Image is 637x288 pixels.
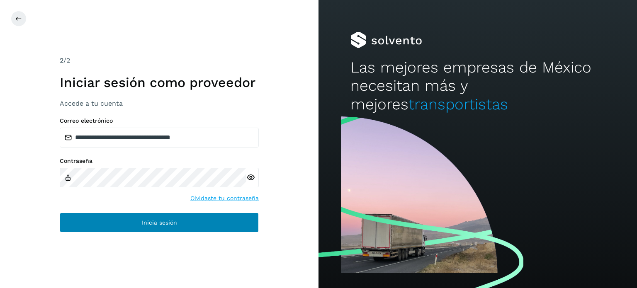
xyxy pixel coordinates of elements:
[60,99,259,107] h3: Accede a tu cuenta
[60,117,259,124] label: Correo electrónico
[190,194,259,203] a: Olvidaste tu contraseña
[60,213,259,232] button: Inicia sesión
[142,220,177,225] span: Inicia sesión
[60,56,63,64] span: 2
[350,58,605,114] h2: Las mejores empresas de México necesitan más y mejores
[60,157,259,165] label: Contraseña
[60,56,259,65] div: /2
[408,95,508,113] span: transportistas
[60,75,259,90] h1: Iniciar sesión como proveedor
